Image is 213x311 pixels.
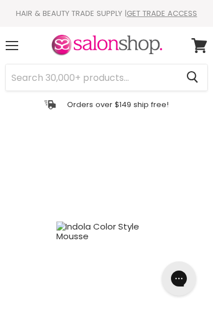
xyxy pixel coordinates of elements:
p: Orders over $149 ship free! [67,100,169,109]
input: Search [6,64,177,91]
form: Product [5,64,208,91]
iframe: Gorgias live chat messenger [156,257,202,300]
a: GET TRADE ACCESS [127,8,197,19]
button: Search [177,64,207,91]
